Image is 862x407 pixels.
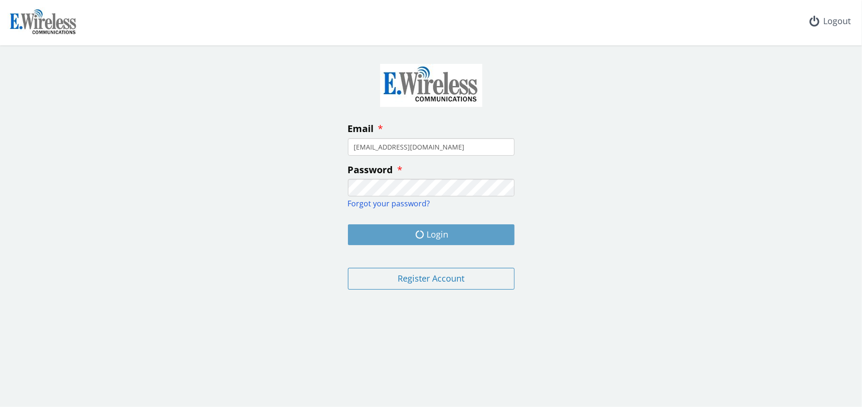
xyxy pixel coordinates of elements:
[348,224,515,245] button: Login
[348,268,515,290] button: Register Account
[348,122,374,135] span: Email
[348,138,515,156] input: enter your email address
[348,163,393,176] span: Password
[348,198,430,209] a: Forgot your password?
